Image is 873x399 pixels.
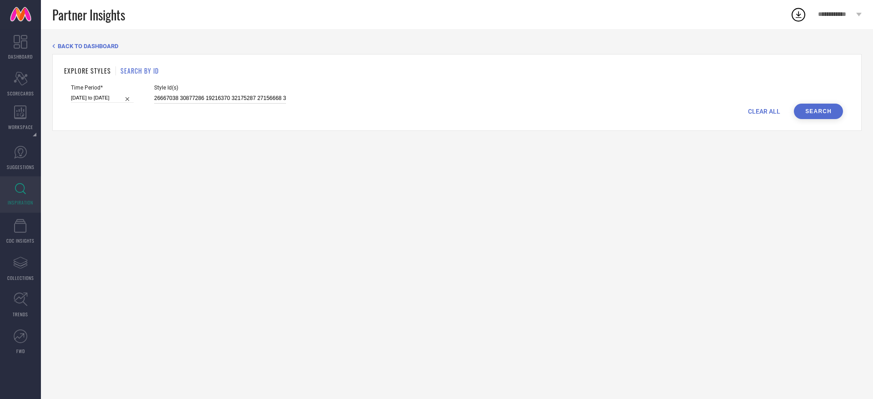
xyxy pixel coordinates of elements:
[154,93,286,104] input: Enter comma separated style ids e.g. 12345, 67890
[64,66,111,75] h1: EXPLORE STYLES
[8,199,33,206] span: INSPIRATION
[790,6,807,23] div: Open download list
[52,5,125,24] span: Partner Insights
[13,311,28,318] span: TRENDS
[71,93,134,103] input: Select time period
[7,164,35,170] span: SUGGESTIONS
[748,108,780,115] span: CLEAR ALL
[71,85,134,91] span: Time Period*
[154,85,286,91] span: Style Id(s)
[794,104,843,119] button: Search
[7,274,34,281] span: COLLECTIONS
[16,348,25,354] span: FWD
[6,237,35,244] span: CDC INSIGHTS
[8,124,33,130] span: WORKSPACE
[58,43,118,50] span: BACK TO DASHBOARD
[52,43,862,50] div: Back TO Dashboard
[8,53,33,60] span: DASHBOARD
[7,90,34,97] span: SCORECARDS
[120,66,159,75] h1: SEARCH BY ID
